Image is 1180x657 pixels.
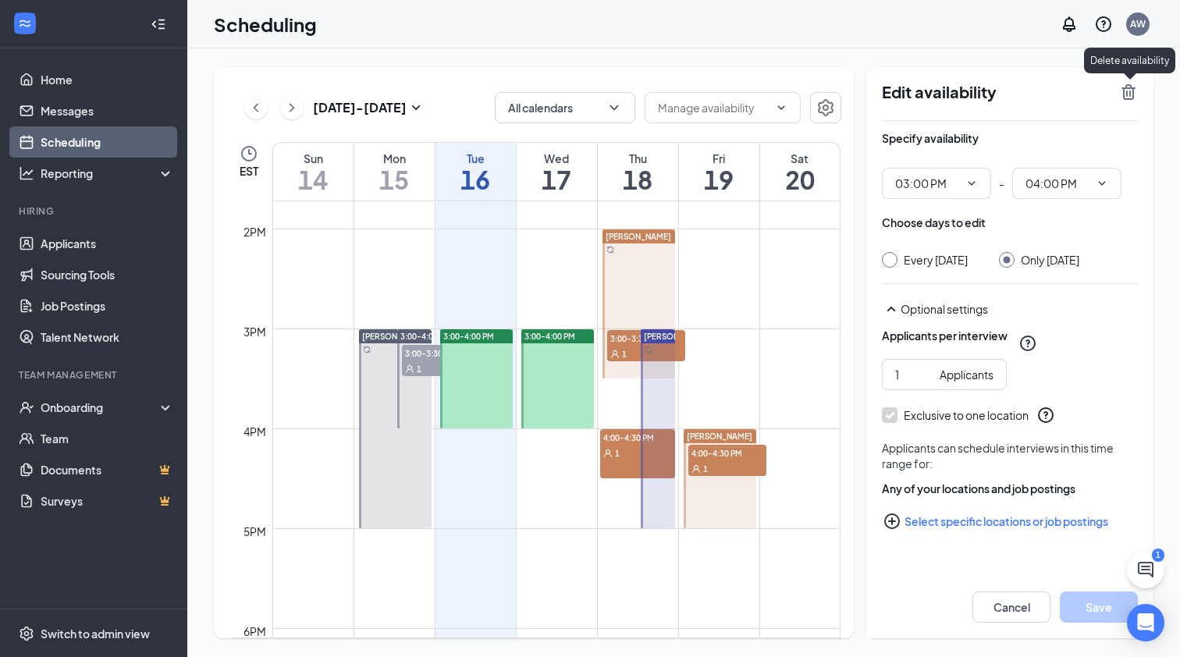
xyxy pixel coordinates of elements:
div: Applicants can schedule interviews in this time range for: [882,440,1138,471]
svg: Collapse [151,16,166,32]
div: Any of your locations and job postings [882,481,1138,496]
button: ChatActive [1127,551,1164,588]
svg: SmallChevronDown [407,98,425,117]
div: 2pm [240,223,269,240]
div: Applicants per interview [882,328,1008,343]
svg: Analysis [19,165,34,181]
a: Messages [41,95,174,126]
div: 5pm [240,523,269,540]
h1: 16 [435,166,516,193]
span: 1 [622,349,627,360]
svg: WorkstreamLogo [17,16,33,31]
div: Only [DATE] [1021,252,1079,268]
svg: SmallChevronUp [882,300,901,318]
div: Fri [679,151,759,166]
span: 3:00-3:30 PM [607,330,685,346]
button: All calendarsChevronDown [495,92,635,123]
a: Job Postings [41,290,174,321]
svg: TrashOutline [1119,83,1138,101]
span: 3:00-4:00 PM [443,331,494,342]
a: DocumentsCrown [41,454,174,485]
a: Scheduling [41,126,174,158]
div: Mon [354,151,435,166]
a: SurveysCrown [41,485,174,517]
div: Exclusive to one location [904,407,1029,423]
svg: UserCheck [19,400,34,415]
div: Hiring [19,204,171,218]
span: EST [240,163,258,179]
div: Sun [273,151,354,166]
a: September 17, 2025 [517,143,597,201]
svg: Notifications [1060,15,1079,34]
div: Optional settings [882,300,1138,318]
h1: 19 [679,166,759,193]
div: - [882,168,1138,199]
a: Team [41,423,174,454]
svg: User [405,364,414,374]
svg: ChatActive [1136,560,1155,579]
div: Choose days to edit [882,215,986,230]
svg: User [603,449,613,458]
svg: QuestionInfo [1036,406,1055,424]
svg: Settings [19,626,34,641]
h1: 18 [598,166,678,193]
h1: 15 [354,166,435,193]
span: 4:00-4:30 PM [600,429,675,445]
button: ChevronLeft [244,96,268,119]
h1: Scheduling [214,11,317,37]
button: Save [1060,591,1138,623]
div: Applicants [940,366,993,383]
div: Switch to admin view [41,626,150,641]
a: September 14, 2025 [273,143,354,201]
div: Wed [517,151,597,166]
span: [PERSON_NAME] [644,332,709,341]
div: Optional settings [901,301,1138,317]
div: Team Management [19,368,171,382]
a: Sourcing Tools [41,259,174,290]
a: September 15, 2025 [354,143,435,201]
div: Every [DATE] [904,252,968,268]
span: 1 [703,463,708,474]
button: Cancel [972,591,1050,623]
div: Delete availability [1084,48,1175,73]
svg: ChevronDown [965,177,978,190]
div: Sat [760,151,841,166]
h1: 17 [517,166,597,193]
svg: Sync [645,346,652,353]
div: 4pm [240,423,269,440]
a: September 19, 2025 [679,143,759,201]
div: Tue [435,151,516,166]
a: Home [41,64,174,95]
svg: QuestionInfo [1094,15,1113,34]
div: 1 [1152,549,1164,562]
span: [PERSON_NAME] [687,431,752,441]
span: 3:00-4:00 PM [400,331,451,342]
span: 3:00-4:00 PM [524,331,575,342]
svg: User [610,350,620,359]
button: Settings [810,92,841,123]
svg: PlusCircle [883,512,901,531]
div: 6pm [240,623,269,640]
svg: Sync [363,346,371,353]
svg: Settings [816,98,835,117]
span: [PERSON_NAME] [606,232,671,241]
div: Open Intercom Messenger [1127,604,1164,641]
a: Talent Network [41,321,174,353]
div: Reporting [41,165,175,181]
a: Applicants [41,228,174,259]
a: September 20, 2025 [760,143,841,201]
svg: ChevronDown [775,101,787,114]
svg: Sync [606,246,614,254]
h2: Edit availability [882,83,1110,101]
svg: ChevronDown [1096,177,1108,190]
span: 1 [615,448,620,459]
span: 3:00-3:30 PM [402,345,480,360]
svg: ChevronLeft [248,98,264,117]
span: 4:00-4:30 PM [688,445,766,460]
h1: 20 [760,166,841,193]
span: 1 [417,364,421,375]
svg: Clock [240,144,258,163]
div: Onboarding [41,400,161,415]
span: [PERSON_NAME] [362,332,428,341]
button: ChevronRight [280,96,304,119]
